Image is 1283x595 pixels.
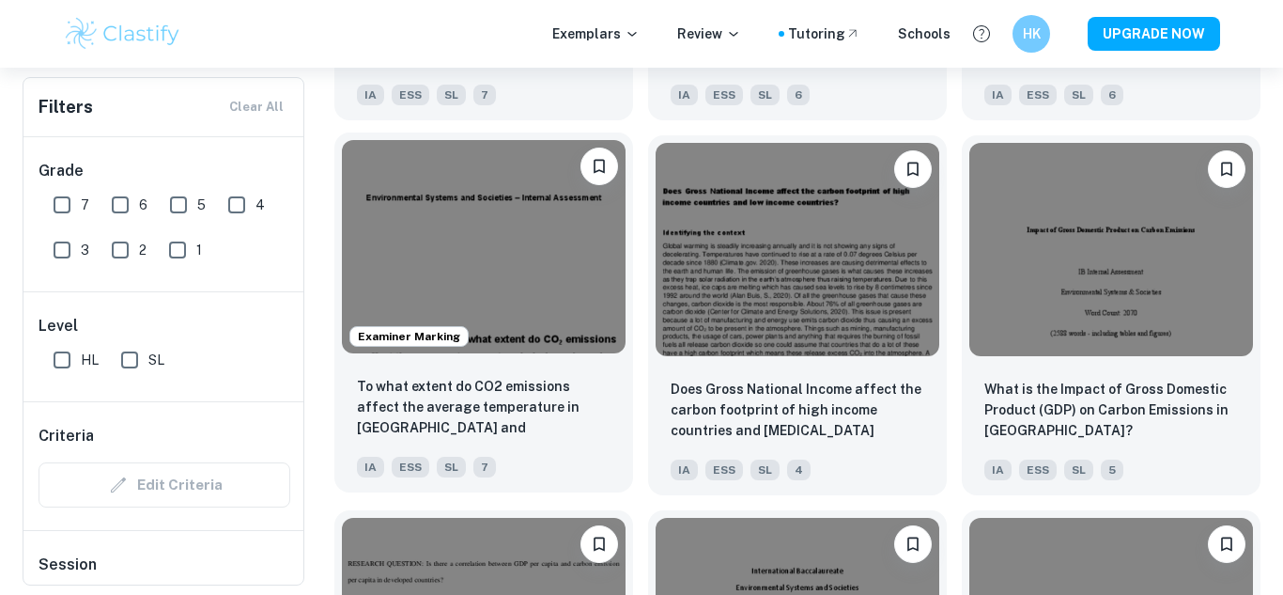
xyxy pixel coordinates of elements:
span: SL [148,350,164,370]
span: IA [357,85,384,105]
span: IA [984,460,1012,480]
span: 6 [139,195,147,215]
button: UPGRADE NOW [1088,17,1220,51]
span: 3 [81,240,89,260]
span: 6 [787,85,810,105]
span: HL [81,350,99,370]
button: HK [1012,15,1050,53]
button: Help and Feedback [966,18,997,50]
h6: Filters [39,94,93,120]
img: Clastify logo [63,15,182,53]
span: IA [984,85,1012,105]
span: 4 [787,460,811,480]
p: What is the Impact of Gross Domestic Product (GDP) on Carbon Emissions in India? [984,379,1238,441]
h6: Level [39,315,290,337]
a: Schools [898,23,951,44]
p: Review [677,23,741,44]
span: IA [357,457,384,478]
span: SL [750,85,780,105]
span: 5 [197,195,206,215]
a: Examiner MarkingBookmarkTo what extent do CO2 emissions affect the average temperature in Indones... [334,135,633,494]
a: BookmarkDoes Gross National Income affect the carbon footprint of high income countries and low i... [648,135,947,494]
button: Bookmark [1208,525,1245,563]
h6: Criteria [39,425,94,447]
span: ESS [1019,460,1057,480]
a: Tutoring [788,23,860,44]
span: 2 [139,240,147,260]
span: IA [671,85,698,105]
button: Bookmark [1208,150,1245,188]
span: SL [437,85,466,105]
h6: HK [1021,23,1043,44]
span: ESS [705,85,743,105]
span: SL [437,457,466,478]
a: BookmarkWhat is the Impact of Gross Domestic Product (GDP) on Carbon Emissions in India?IAESSSL5 [962,135,1260,494]
span: 7 [81,195,89,215]
img: ESS IA example thumbnail: Does Gross National Income affect the ca [656,143,939,355]
span: 7 [473,85,496,105]
span: 7 [473,457,496,478]
div: Criteria filters are unavailable when searching by topic [39,462,290,508]
button: Bookmark [580,525,618,563]
span: ESS [705,460,743,480]
span: SL [1064,85,1093,105]
span: SL [750,460,780,480]
img: ESS IA example thumbnail: To what extent do CO2 emissions affect t [342,140,626,352]
h6: Session [39,554,290,591]
p: To what extent do CO2 emissions affect the average temperature in Indonesia and Ecuador? [357,376,611,440]
span: 6 [1101,85,1123,105]
span: ESS [1019,85,1057,105]
span: Examiner Marking [350,328,468,345]
button: Bookmark [580,148,618,185]
img: ESS IA example thumbnail: What is the Impact of Gross Domestic Pro [969,143,1253,355]
button: Bookmark [894,150,932,188]
p: Exemplars [552,23,640,44]
span: IA [671,460,698,480]
p: Does Gross National Income affect the carbon footprint of high income countries and low income co... [671,379,924,443]
span: 5 [1101,460,1123,480]
span: ESS [392,457,429,478]
span: SL [1064,460,1093,480]
h6: Grade [39,160,290,182]
span: 1 [196,240,202,260]
button: Bookmark [894,525,932,563]
span: ESS [392,85,429,105]
span: 4 [255,195,265,215]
